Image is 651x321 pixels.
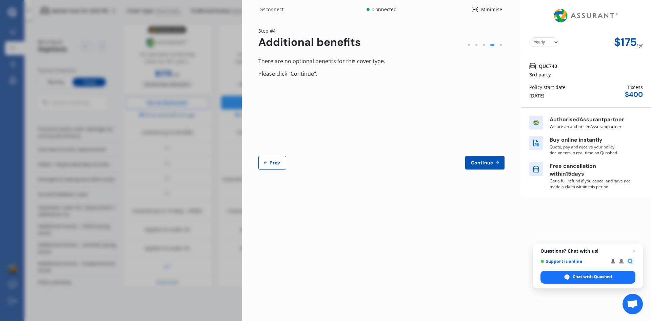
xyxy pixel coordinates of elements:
img: Assurant.png [552,3,620,29]
div: Additional benefits [258,36,361,49]
span: Close chat [630,247,638,255]
div: / yr [637,36,643,49]
span: Questions? Chat with us! [540,248,635,254]
div: Connected [371,6,398,13]
div: 3rd party [529,71,551,78]
div: Policy start date [529,84,566,91]
img: free cancel icon [529,162,543,176]
div: There are no optional benefits for this cover type. [258,57,505,66]
button: Continue [465,156,505,170]
p: Buy online instantly [550,136,631,144]
span: QUC740 [539,63,557,70]
div: Chat with Quashed [540,271,635,284]
p: We are an authorised Assurant partner [550,124,631,129]
span: Prev [268,160,282,165]
div: Step # 4 [258,27,361,34]
p: Get a full refund if you cancel and have not made a claim within this period [550,178,631,190]
p: Free cancellation within 15 days [550,162,631,178]
div: $175 [614,36,637,49]
div: Open chat [623,294,643,314]
button: Prev [258,156,286,170]
p: Authorised Assurant partner [550,116,631,124]
div: Disconnect [258,6,291,13]
p: Quote, pay and receive your policy documents in real-time on Quashed [550,144,631,156]
div: Please click "Continue". [258,69,505,78]
span: Support is online [540,259,606,264]
div: Minimise [478,6,505,13]
img: insurer icon [529,116,543,129]
div: Excess [628,84,643,91]
img: buy online icon [529,136,543,150]
span: Chat with Quashed [573,274,612,280]
div: [DATE] [529,92,545,99]
span: Continue [470,160,494,165]
div: $ 400 [625,91,643,99]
